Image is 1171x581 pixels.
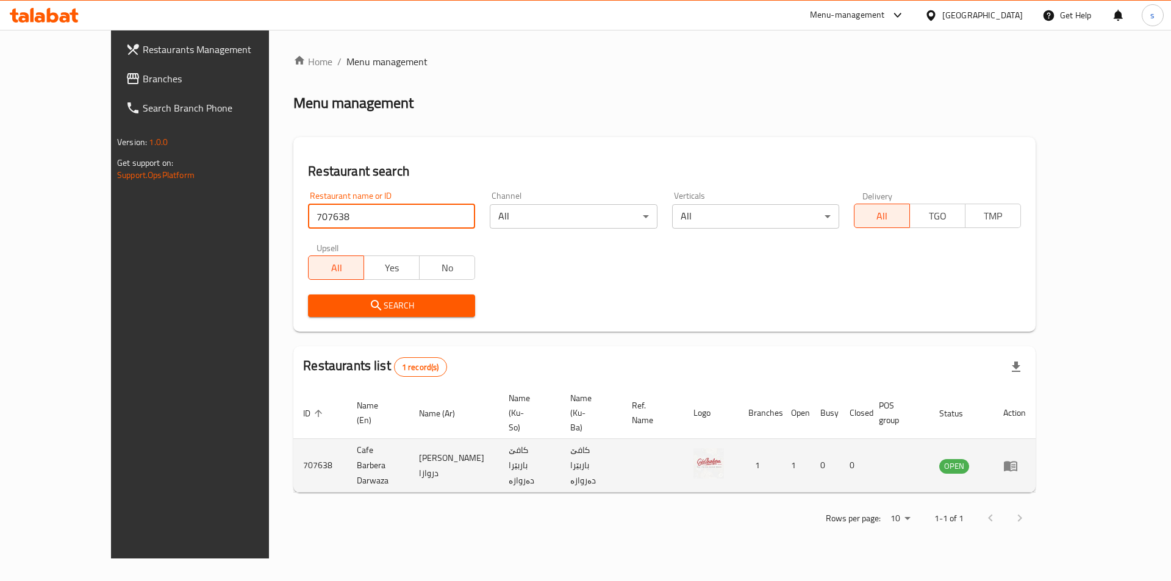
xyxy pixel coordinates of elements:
td: [PERSON_NAME] دروازا [409,439,499,493]
button: No [419,255,475,280]
td: 0 [811,439,840,493]
span: Yes [369,259,415,277]
span: Get support on: [117,155,173,171]
label: Delivery [862,191,893,200]
input: Search for restaurant name or ID.. [308,204,475,229]
div: Total records count [394,357,447,377]
div: [GEOGRAPHIC_DATA] [942,9,1023,22]
th: Logo [684,387,739,439]
table: enhanced table [293,387,1036,493]
span: No [424,259,470,277]
div: All [672,204,839,229]
a: Restaurants Management [116,35,307,64]
td: 707638 [293,439,347,493]
th: Closed [840,387,869,439]
div: Menu-management [810,8,885,23]
span: Name (En) [357,398,394,427]
span: 1 record(s) [395,362,446,373]
span: Name (Ku-Ba) [570,391,607,435]
span: TGO [915,207,961,225]
div: Rows per page: [886,510,915,528]
div: OPEN [939,459,969,474]
span: Restaurants Management [143,42,297,57]
button: Yes [363,255,420,280]
img: Cafe Barbera Darwaza [693,448,724,479]
div: Export file [1001,352,1031,382]
span: Name (Ku-So) [509,391,546,435]
a: Home [293,54,332,69]
span: Ref. Name [632,398,669,427]
span: Status [939,406,979,421]
h2: Menu management [293,93,414,113]
th: Open [781,387,811,439]
a: Support.OpsPlatform [117,167,195,183]
td: Cafe Barbera Darwaza [347,439,409,493]
td: 0 [840,439,869,493]
nav: breadcrumb [293,54,1036,69]
td: کافێ باربێرا دەروازە [499,439,560,493]
th: Action [994,387,1036,439]
label: Upsell [317,243,339,252]
h2: Restaurants list [303,357,446,377]
span: TMP [970,207,1016,225]
p: Rows per page: [826,511,881,526]
button: All [854,204,910,228]
span: Search [318,298,465,313]
td: 1 [739,439,781,493]
span: s [1150,9,1155,22]
li: / [337,54,342,69]
button: Search [308,294,475,317]
p: 1-1 of 1 [934,511,964,526]
span: All [313,259,359,277]
div: All [490,204,657,229]
span: Version: [117,134,147,150]
span: Name (Ar) [419,406,471,421]
h2: Restaurant search [308,162,1021,180]
span: Menu management [346,54,428,69]
th: Branches [739,387,781,439]
button: TGO [909,204,965,228]
a: Branches [116,64,307,93]
span: POS group [879,398,915,427]
td: 1 [781,439,811,493]
a: Search Branch Phone [116,93,307,123]
span: All [859,207,905,225]
span: OPEN [939,459,969,473]
span: Branches [143,71,297,86]
span: ID [303,406,326,421]
span: Search Branch Phone [143,101,297,115]
td: کافێ باربێرا دەروازە [560,439,622,493]
span: 1.0.0 [149,134,168,150]
button: All [308,255,364,280]
button: TMP [965,204,1021,228]
th: Busy [811,387,840,439]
